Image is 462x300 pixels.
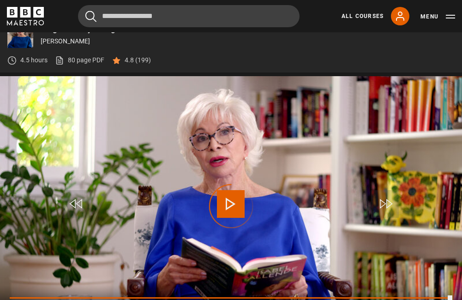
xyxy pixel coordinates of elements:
[55,55,104,65] a: 80 page PDF
[41,24,455,33] p: Magical Storytelling
[420,12,455,21] button: Toggle navigation
[7,7,44,25] svg: BBC Maestro
[20,55,48,65] p: 4.5 hours
[41,36,455,46] p: [PERSON_NAME]
[78,5,300,27] input: Search
[10,297,452,299] div: Progress Bar
[85,11,96,22] button: Submit the search query
[342,12,384,20] a: All Courses
[125,55,151,65] p: 4.8 (199)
